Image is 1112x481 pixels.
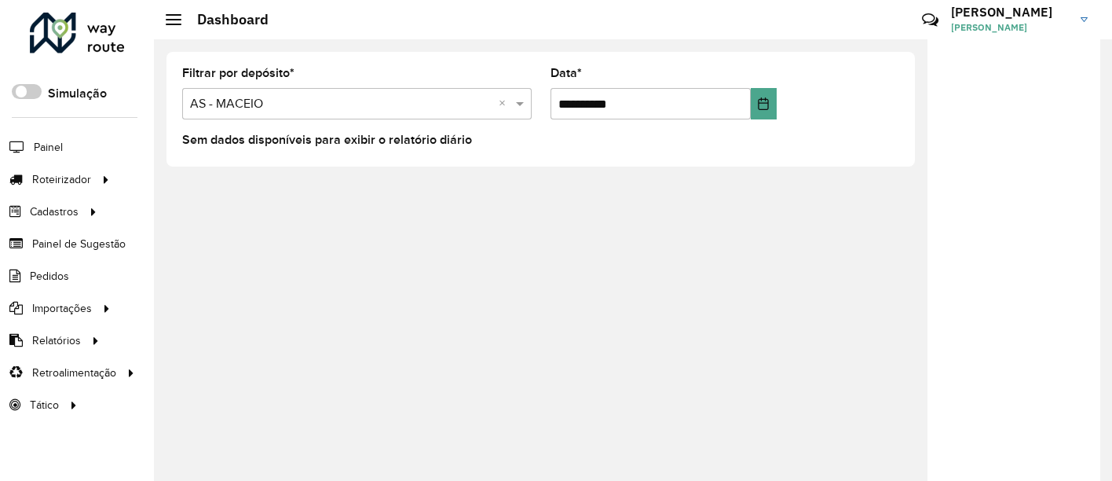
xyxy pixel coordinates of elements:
[30,204,79,220] span: Cadastros
[913,3,947,37] a: Contato Rápido
[182,64,294,83] label: Filtrar por depósito
[48,84,107,103] label: Simulação
[32,332,81,349] span: Relatórios
[181,11,269,28] h2: Dashboard
[32,365,116,381] span: Retroalimentação
[32,171,91,188] span: Roteirizador
[499,94,512,113] span: Clear all
[951,5,1069,20] h3: [PERSON_NAME]
[34,139,63,156] span: Painel
[30,397,59,413] span: Tático
[551,64,582,83] label: Data
[32,236,126,252] span: Painel de Sugestão
[32,300,92,317] span: Importações
[751,88,777,119] button: Choose Date
[182,130,472,149] label: Sem dados disponíveis para exibir o relatório diário
[951,20,1069,35] span: [PERSON_NAME]
[30,268,69,285] span: Pedidos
